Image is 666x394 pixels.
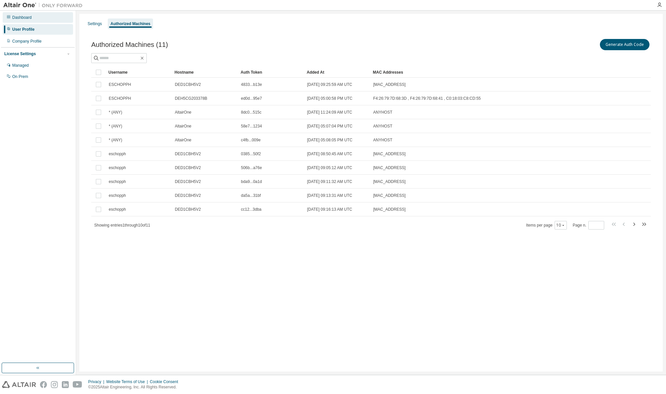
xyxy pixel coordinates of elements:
[110,21,150,26] div: Authorized Machines
[373,124,392,129] span: ANYHOST
[241,179,262,184] span: bda9...0a1d
[307,207,352,212] span: [DATE] 09:16:13 AM UTC
[307,110,352,115] span: [DATE] 11:24:09 AM UTC
[12,27,34,32] div: User Profile
[307,124,352,129] span: [DATE] 05:07:04 PM UTC
[109,193,126,198] span: eschopph
[109,207,126,212] span: eschopph
[373,179,406,184] span: [MAC_ADDRESS]
[109,124,122,129] span: * (ANY)
[373,207,406,212] span: [MAC_ADDRESS]
[241,165,262,170] span: 506b...a76e
[150,379,182,384] div: Cookie Consent
[109,96,131,101] span: ESCHOPPH
[175,82,201,87] span: DED1CBH5V2
[373,82,406,87] span: [MAC_ADDRESS]
[600,39,649,50] button: Generate Auth Code
[241,96,262,101] span: ed0d...95e7
[241,82,262,87] span: 4833...b13e
[12,63,29,68] div: Managed
[73,381,82,388] img: youtube.svg
[556,223,565,228] button: 10
[307,179,352,184] span: [DATE] 09:11:32 AM UTC
[373,137,392,143] span: ANYHOST
[241,207,261,212] span: cc12...3dba
[88,21,102,26] div: Settings
[175,110,191,115] span: AltairOne
[109,82,131,87] span: ESCHOPPH
[573,221,604,230] span: Page n.
[12,74,28,79] div: On Prem
[109,137,122,143] span: * (ANY)
[307,151,352,157] span: [DATE] 08:50:45 AM UTC
[373,110,392,115] span: ANYHOST
[373,151,406,157] span: [MAC_ADDRESS]
[373,165,406,170] span: [MAC_ADDRESS]
[307,193,352,198] span: [DATE] 09:13:31 AM UTC
[175,165,201,170] span: DED1CBH5V2
[241,137,260,143] span: c4fb...009e
[108,67,169,78] div: Username
[175,193,201,198] span: DED1CBH5V2
[109,110,122,115] span: * (ANY)
[91,41,168,49] span: Authorized Machines (11)
[175,151,201,157] span: DED1CBH5V2
[175,96,207,101] span: DEH5CG203378B
[109,179,126,184] span: eschopph
[175,207,201,212] span: DED1CBH5V2
[62,381,69,388] img: linkedin.svg
[175,67,235,78] div: Hostname
[40,381,47,388] img: facebook.svg
[4,51,36,56] div: License Settings
[12,15,32,20] div: Dashboard
[307,82,352,87] span: [DATE] 09:25:59 AM UTC
[88,379,106,384] div: Privacy
[175,179,201,184] span: DED1CBH5V2
[109,151,126,157] span: eschopph
[88,384,182,390] p: © 2025 Altair Engineering, Inc. All Rights Reserved.
[175,124,191,129] span: AltairOne
[175,137,191,143] span: AltairOne
[373,193,406,198] span: [MAC_ADDRESS]
[241,67,301,78] div: Auth Token
[106,379,150,384] div: Website Terms of Use
[307,96,352,101] span: [DATE] 05:00:58 PM UTC
[241,124,262,129] span: 58e7...1234
[241,151,261,157] span: 0385...50f2
[241,110,261,115] span: 8dc0...515c
[373,67,581,78] div: MAC Addresses
[307,165,352,170] span: [DATE] 09:05:12 AM UTC
[526,221,567,230] span: Items per page
[241,193,261,198] span: da5a...31bf
[307,67,368,78] div: Added At
[51,381,58,388] img: instagram.svg
[2,381,36,388] img: altair_logo.svg
[12,39,42,44] div: Company Profile
[3,2,86,9] img: Altair One
[373,96,481,101] span: F4:26:79:7D:68:3D , F4:26:79:7D:68:41 , C0:18:03:C8:CD:55
[94,223,150,228] span: Showing entries 1 through 10 of 11
[307,137,352,143] span: [DATE] 05:08:05 PM UTC
[109,165,126,170] span: eschopph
